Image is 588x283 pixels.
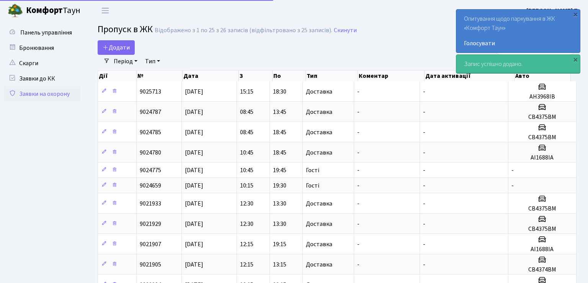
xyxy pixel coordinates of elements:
[185,220,203,228] span: [DATE]
[273,181,286,190] span: 19:30
[240,166,253,174] span: 10:45
[306,71,358,81] th: Тип
[514,71,571,81] th: Авто
[140,240,161,248] span: 9021907
[4,86,80,102] a: Заявки на охорону
[306,109,332,115] span: Доставка
[240,181,253,190] span: 10:15
[185,148,203,157] span: [DATE]
[140,220,161,228] span: 9021929
[8,3,23,18] img: logo.png
[511,134,573,141] h5: СВ4375ВМ
[240,260,253,269] span: 12:15
[240,128,253,137] span: 08:45
[103,43,130,52] span: Додати
[273,260,286,269] span: 13:15
[423,260,425,269] span: -
[423,220,425,228] span: -
[423,199,425,208] span: -
[140,166,161,174] span: 9024775
[185,240,203,248] span: [DATE]
[239,71,272,81] th: З
[185,87,203,96] span: [DATE]
[185,128,203,137] span: [DATE]
[357,260,359,269] span: -
[464,39,572,48] a: Голосувати
[98,40,135,55] a: Додати
[423,128,425,137] span: -
[425,71,514,81] th: Дата активації
[423,181,425,190] span: -
[511,166,514,174] span: -
[98,71,137,81] th: Дії
[20,28,72,37] span: Панель управління
[273,220,286,228] span: 13:30
[306,167,319,173] span: Гості
[357,87,359,96] span: -
[26,4,80,17] span: Таун
[240,220,253,228] span: 12:30
[306,129,332,135] span: Доставка
[456,10,580,53] div: Опитування щодо паркування в ЖК «Комфорт Таун»
[511,225,573,233] h5: СВ4375ВМ
[140,260,161,269] span: 9021905
[306,221,332,227] span: Доставка
[357,128,359,137] span: -
[511,154,573,161] h5: АІ1688ІА
[357,199,359,208] span: -
[306,201,332,207] span: Доставка
[140,181,161,190] span: 9024659
[273,166,286,174] span: 19:45
[273,240,286,248] span: 19:15
[357,148,359,157] span: -
[4,56,80,71] a: Скарги
[526,7,579,15] b: [PERSON_NAME] Т.
[155,27,332,34] div: Відображено з 1 по 25 з 26 записів (відфільтровано з 25 записів).
[357,220,359,228] span: -
[240,148,253,157] span: 10:45
[96,4,115,17] button: Переключити навігацію
[140,148,161,157] span: 9024780
[140,128,161,137] span: 9024785
[185,108,203,116] span: [DATE]
[334,27,357,34] a: Скинути
[111,55,140,68] a: Період
[423,87,425,96] span: -
[423,148,425,157] span: -
[358,71,425,81] th: Коментар
[511,93,573,100] h5: АН3968ІВ
[273,199,286,208] span: 13:30
[572,10,579,18] div: ×
[4,71,80,86] a: Заявки до КК
[273,71,306,81] th: По
[273,148,286,157] span: 18:45
[140,199,161,208] span: 9021933
[140,108,161,116] span: 9024787
[357,108,359,116] span: -
[357,240,359,248] span: -
[511,205,573,212] h5: СВ4375ВМ
[511,181,514,190] span: -
[273,108,286,116] span: 13:45
[140,87,161,96] span: 9025713
[185,166,203,174] span: [DATE]
[511,114,573,121] h5: СВ4375ВМ
[137,71,183,81] th: №
[456,55,580,73] div: Запис успішно додано.
[306,262,332,268] span: Доставка
[273,128,286,137] span: 18:45
[306,241,332,247] span: Доставка
[273,87,286,96] span: 18:30
[240,108,253,116] span: 08:45
[185,181,203,190] span: [DATE]
[572,56,579,63] div: ×
[240,199,253,208] span: 12:30
[306,89,332,95] span: Доставка
[423,108,425,116] span: -
[185,260,203,269] span: [DATE]
[183,71,239,81] th: Дата
[98,23,153,36] span: Пропуск в ЖК
[511,246,573,253] h5: АІ1688ІА
[4,25,80,40] a: Панель управління
[142,55,163,68] a: Тип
